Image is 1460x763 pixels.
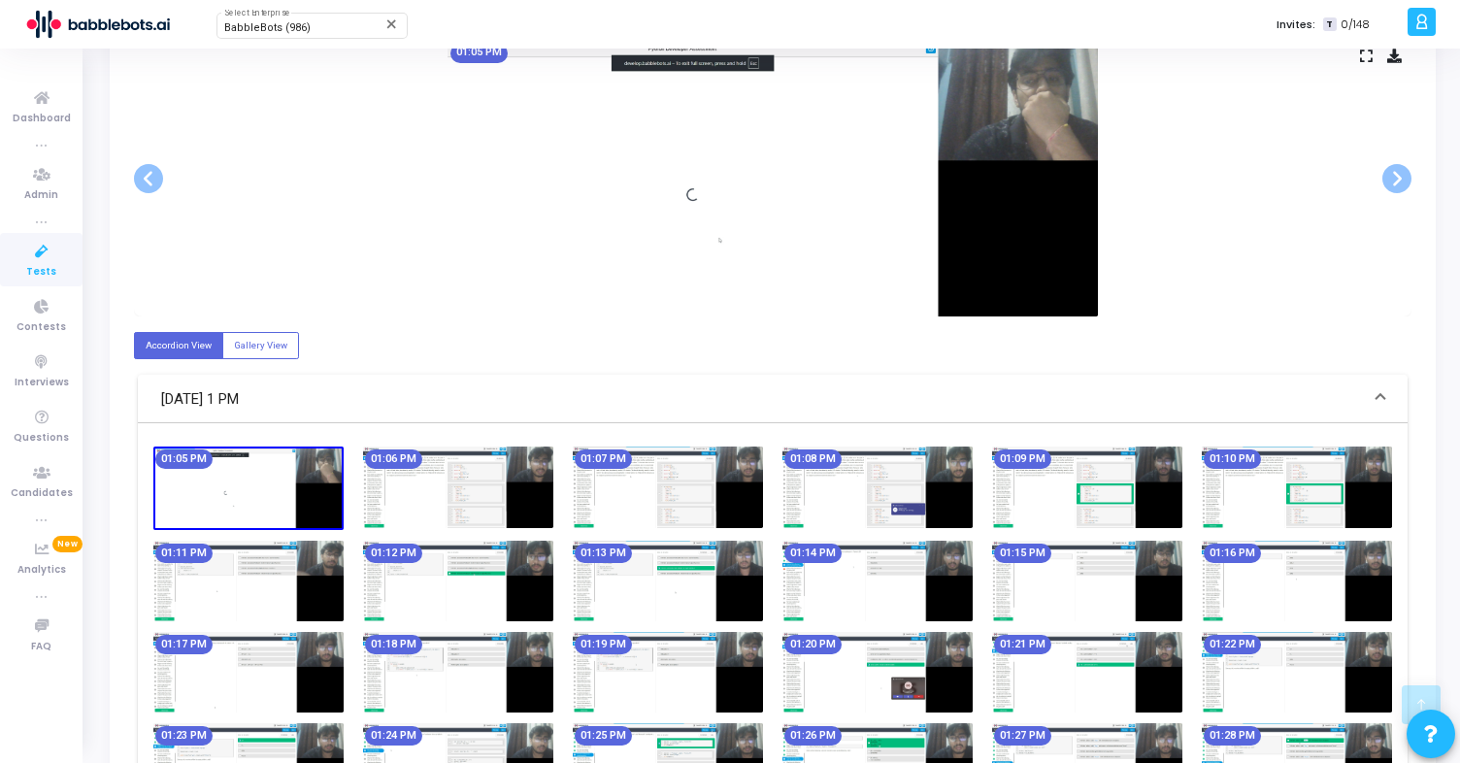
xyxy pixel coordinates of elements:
[17,319,66,336] span: Contests
[155,726,213,746] mat-chip: 01:23 PM
[1204,726,1261,746] mat-chip: 01:28 PM
[1341,17,1370,33] span: 0/148
[17,562,66,579] span: Analytics
[573,632,763,713] img: screenshot-1757663364231.jpeg
[363,447,553,527] img: screenshot-1757662584166.jpeg
[784,544,842,563] mat-chip: 01:14 PM
[24,5,170,44] img: logo
[575,635,632,654] mat-chip: 01:19 PM
[365,449,422,469] mat-chip: 01:06 PM
[784,449,842,469] mat-chip: 01:08 PM
[784,726,842,746] mat-chip: 01:26 PM
[384,17,400,32] mat-icon: Clear
[153,447,344,529] img: screenshot-1757662524129.jpeg
[52,536,83,552] span: New
[1277,17,1315,33] label: Invites:
[222,332,299,358] label: Gallery View
[365,544,422,563] mat-chip: 01:12 PM
[153,541,344,621] img: screenshot-1757662884210.jpeg
[1204,635,1261,654] mat-chip: 01:22 PM
[994,544,1051,563] mat-chip: 01:15 PM
[1202,447,1392,527] img: screenshot-1757662824275.jpeg
[365,726,422,746] mat-chip: 01:24 PM
[782,447,973,527] img: screenshot-1757662704244.jpeg
[992,632,1182,713] img: screenshot-1757663484252.jpeg
[782,632,973,713] img: screenshot-1757663424228.jpeg
[784,635,842,654] mat-chip: 01:20 PM
[15,375,69,391] span: Interviews
[1204,544,1261,563] mat-chip: 01:16 PM
[363,541,553,621] img: screenshot-1757662944221.jpeg
[994,449,1051,469] mat-chip: 01:09 PM
[161,388,1361,411] mat-panel-title: [DATE] 1 PM
[13,111,71,127] span: Dashboard
[31,639,51,655] span: FAQ
[224,21,311,34] span: BabbleBots (986)
[782,541,973,621] img: screenshot-1757663064184.jpeg
[1202,632,1392,713] img: screenshot-1757663544202.jpeg
[573,541,763,621] img: screenshot-1757663004185.jpeg
[155,635,213,654] mat-chip: 01:17 PM
[363,632,553,713] img: screenshot-1757663304268.jpeg
[992,447,1182,527] img: screenshot-1757662764251.jpeg
[994,726,1051,746] mat-chip: 01:27 PM
[365,635,422,654] mat-chip: 01:18 PM
[153,632,344,713] img: screenshot-1757663244261.jpeg
[11,485,73,502] span: Candidates
[448,41,1098,316] img: screenshot-1757662524129.jpeg
[14,430,69,447] span: Questions
[575,726,632,746] mat-chip: 01:25 PM
[1204,449,1261,469] mat-chip: 01:10 PM
[1323,17,1336,32] span: T
[26,264,56,281] span: Tests
[994,635,1051,654] mat-chip: 01:21 PM
[155,449,213,469] mat-chip: 01:05 PM
[575,544,632,563] mat-chip: 01:13 PM
[24,187,58,204] span: Admin
[155,544,213,563] mat-chip: 01:11 PM
[450,44,508,63] mat-chip: 01:05 PM
[575,449,632,469] mat-chip: 01:07 PM
[573,447,763,527] img: screenshot-1757662644269.jpeg
[1202,541,1392,621] img: screenshot-1757663184256.jpeg
[134,332,223,358] label: Accordion View
[992,541,1182,621] img: screenshot-1757663123174.jpeg
[138,375,1408,423] mat-expansion-panel-header: [DATE] 1 PM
